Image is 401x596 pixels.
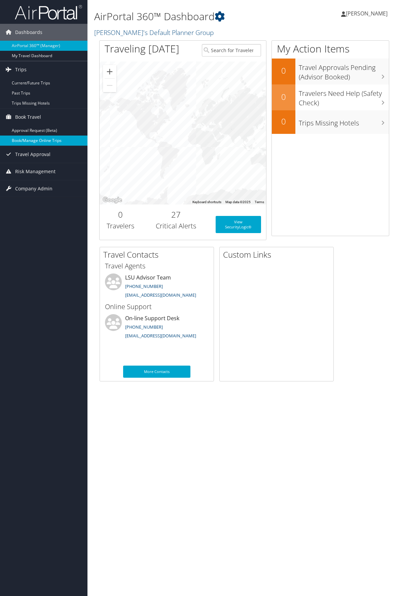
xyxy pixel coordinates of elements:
[105,302,209,311] h3: Online Support
[105,221,136,231] h3: Travelers
[216,216,261,233] a: View SecurityLogic®
[15,61,27,78] span: Trips
[105,42,179,56] h1: Traveling [DATE]
[202,44,261,57] input: Search for Traveler
[101,196,123,204] a: Open this area in Google Maps (opens a new window)
[146,209,206,220] h2: 27
[125,333,196,339] a: [EMAIL_ADDRESS][DOMAIN_NAME]
[15,180,52,197] span: Company Admin
[123,366,190,378] a: More Contacts
[346,10,388,17] span: [PERSON_NAME]
[103,65,116,78] button: Zoom in
[105,261,209,271] h3: Travel Agents
[272,84,389,110] a: 0Travelers Need Help (Safety Check)
[101,196,123,204] img: Google
[272,65,295,76] h2: 0
[299,85,389,108] h3: Travelers Need Help (Safety Check)
[15,109,41,125] span: Book Travel
[192,200,221,204] button: Keyboard shortcuts
[272,42,389,56] h1: My Action Items
[272,116,295,127] h2: 0
[103,249,214,260] h2: Travel Contacts
[94,28,215,37] a: [PERSON_NAME]'s Default Planner Group
[272,59,389,84] a: 0Travel Approvals Pending (Advisor Booked)
[255,200,264,204] a: Terms (opens in new tab)
[299,60,389,82] h3: Travel Approvals Pending (Advisor Booked)
[102,273,212,301] li: LSU Advisor Team
[125,292,196,298] a: [EMAIL_ADDRESS][DOMAIN_NAME]
[225,200,251,204] span: Map data ©2025
[125,324,163,330] a: [PHONE_NUMBER]
[223,249,333,260] h2: Custom Links
[105,209,136,220] h2: 0
[272,110,389,134] a: 0Trips Missing Hotels
[125,283,163,289] a: [PHONE_NUMBER]
[146,221,206,231] h3: Critical Alerts
[272,91,295,103] h2: 0
[15,146,50,163] span: Travel Approval
[15,24,42,41] span: Dashboards
[102,314,212,342] li: On-line Support Desk
[341,3,394,24] a: [PERSON_NAME]
[15,163,56,180] span: Risk Management
[94,9,294,24] h1: AirPortal 360™ Dashboard
[299,115,389,128] h3: Trips Missing Hotels
[15,4,82,20] img: airportal-logo.png
[103,79,116,92] button: Zoom out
